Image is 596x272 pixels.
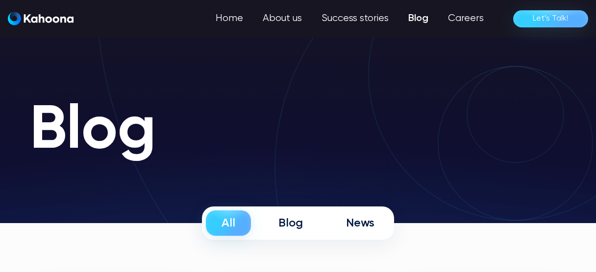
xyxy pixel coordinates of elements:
a: Careers [438,9,494,28]
div: Blog [278,216,303,230]
a: Success stories [312,9,398,28]
a: home [8,12,74,26]
a: Blog [398,9,438,28]
h1: Blog [30,98,566,164]
div: Let’s Talk! [533,11,569,26]
div: All [222,216,235,230]
a: About us [253,9,312,28]
img: Kahoona logo white [8,12,74,25]
div: News [346,216,374,230]
a: Let’s Talk! [513,10,588,27]
a: Home [206,9,253,28]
